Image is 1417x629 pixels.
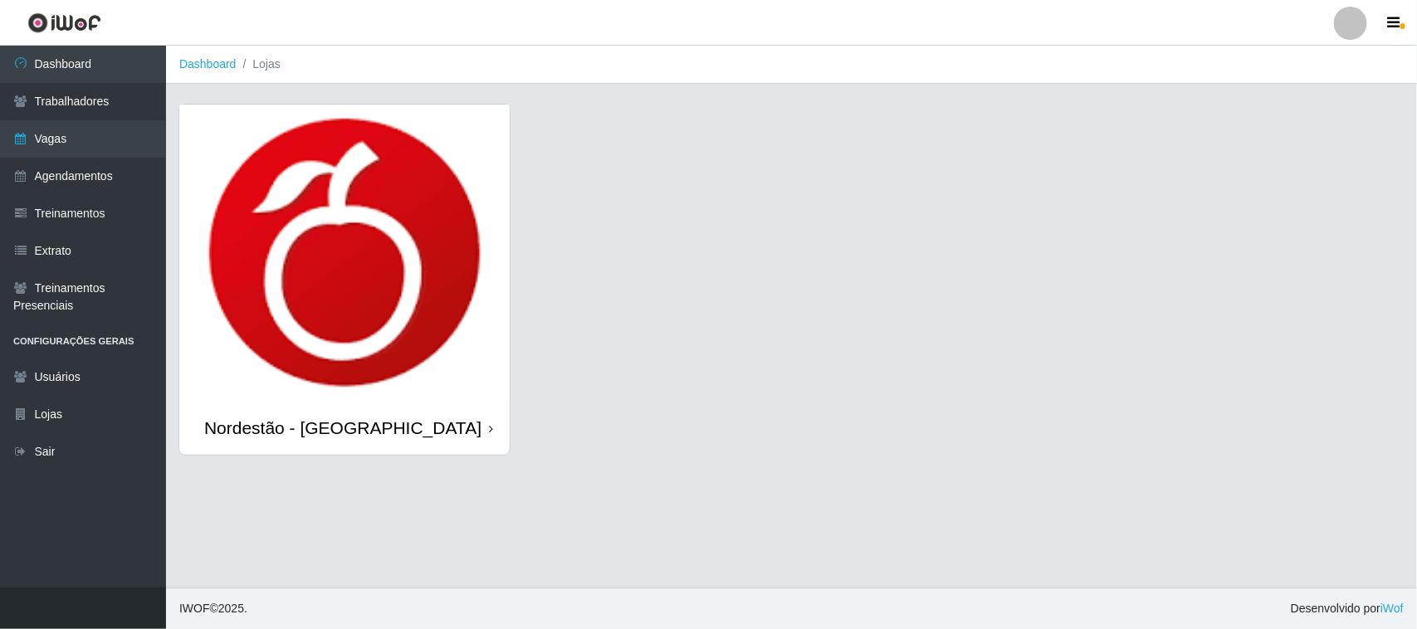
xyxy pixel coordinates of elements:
[179,105,510,401] img: cardImg
[179,602,210,615] span: IWOF
[204,417,481,438] div: Nordestão - [GEOGRAPHIC_DATA]
[27,12,101,33] img: CoreUI Logo
[179,600,247,617] span: © 2025 .
[237,56,281,73] li: Lojas
[166,46,1417,84] nav: breadcrumb
[1380,602,1404,615] a: iWof
[179,57,237,71] a: Dashboard
[1291,600,1404,617] span: Desenvolvido por
[179,105,510,455] a: Nordestão - [GEOGRAPHIC_DATA]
